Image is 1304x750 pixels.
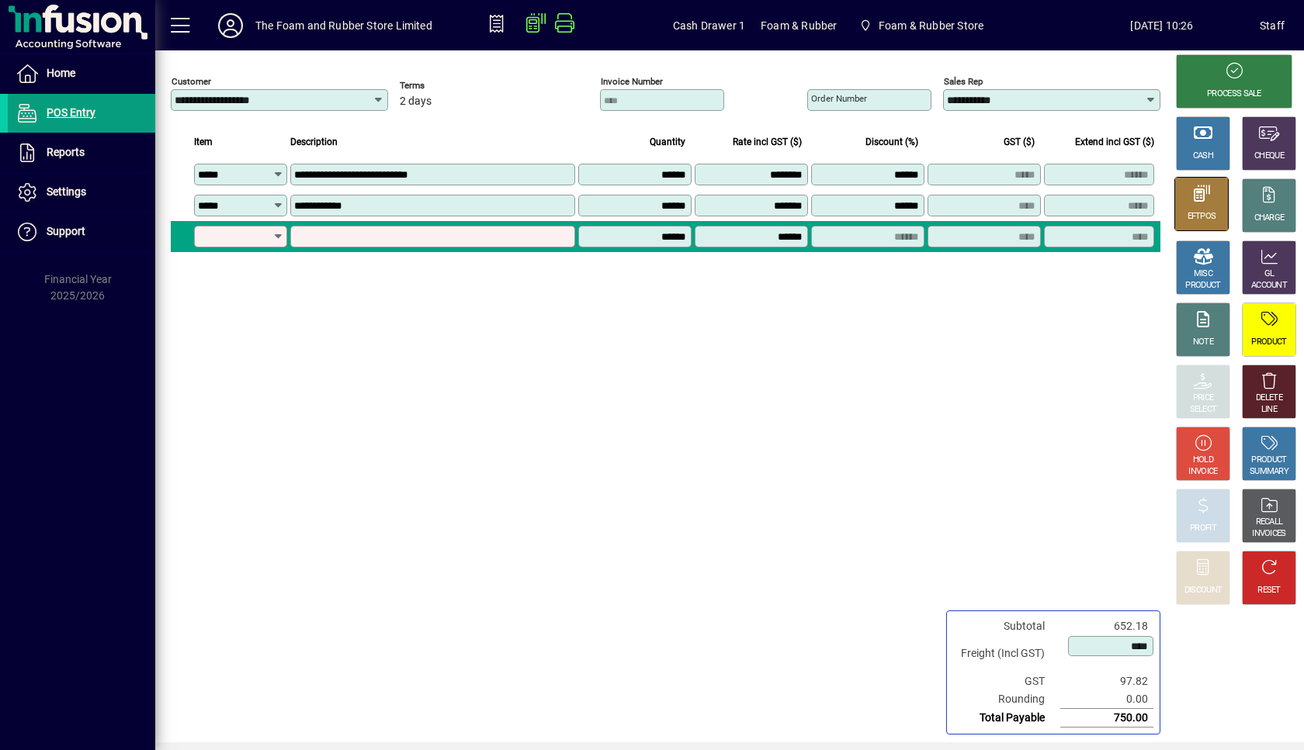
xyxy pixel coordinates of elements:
[47,106,95,119] span: POS Entry
[1252,528,1285,540] div: INVOICES
[400,95,432,108] span: 2 days
[1251,337,1286,348] div: PRODUCT
[1004,133,1035,150] span: GST ($)
[1188,211,1216,223] div: EFTPOS
[1193,454,1213,466] div: HOLD
[400,81,493,91] span: Terms
[1193,392,1214,404] div: PRICE
[852,12,990,40] span: Foam & Rubber Store
[953,617,1060,635] td: Subtotal
[1060,617,1153,635] td: 652.18
[47,146,85,158] span: Reports
[1190,523,1216,534] div: PROFIT
[601,76,663,87] mat-label: Invoice number
[1075,133,1154,150] span: Extend incl GST ($)
[1254,213,1285,224] div: CHARGE
[1207,88,1261,100] div: PROCESS SALE
[811,93,867,104] mat-label: Order number
[206,12,255,40] button: Profile
[172,76,211,87] mat-label: Customer
[1193,337,1213,348] div: NOTE
[8,173,155,212] a: Settings
[1257,585,1281,596] div: RESET
[761,13,837,38] span: Foam & Rubber
[1251,454,1286,466] div: PRODUCT
[1184,585,1222,596] div: DISCOUNT
[1256,392,1282,404] div: DELETE
[673,13,745,38] span: Cash Drawer 1
[1194,268,1212,280] div: MISC
[47,185,86,198] span: Settings
[8,213,155,251] a: Support
[1060,690,1153,709] td: 0.00
[47,225,85,237] span: Support
[47,67,75,79] span: Home
[1190,404,1217,416] div: SELECT
[1264,268,1275,280] div: GL
[1060,672,1153,690] td: 97.82
[953,709,1060,728] td: Total Payable
[953,690,1060,709] td: Rounding
[1251,280,1287,292] div: ACCOUNT
[8,133,155,172] a: Reports
[1260,13,1285,38] div: Staff
[865,133,918,150] span: Discount (%)
[1256,517,1283,528] div: RECALL
[953,672,1060,690] td: GST
[1064,13,1260,38] span: [DATE] 10:26
[953,635,1060,672] td: Freight (Incl GST)
[1185,280,1220,292] div: PRODUCT
[944,76,983,87] mat-label: Sales rep
[1188,466,1217,478] div: INVOICE
[1060,709,1153,728] td: 750.00
[1250,466,1288,478] div: SUMMARY
[1193,150,1213,162] div: CASH
[733,133,802,150] span: Rate incl GST ($)
[879,13,983,38] span: Foam & Rubber Store
[290,133,338,150] span: Description
[194,133,213,150] span: Item
[255,13,432,38] div: The Foam and Rubber Store Limited
[1261,404,1277,416] div: LINE
[1254,150,1284,162] div: CHEQUE
[8,54,155,93] a: Home
[650,133,685,150] span: Quantity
